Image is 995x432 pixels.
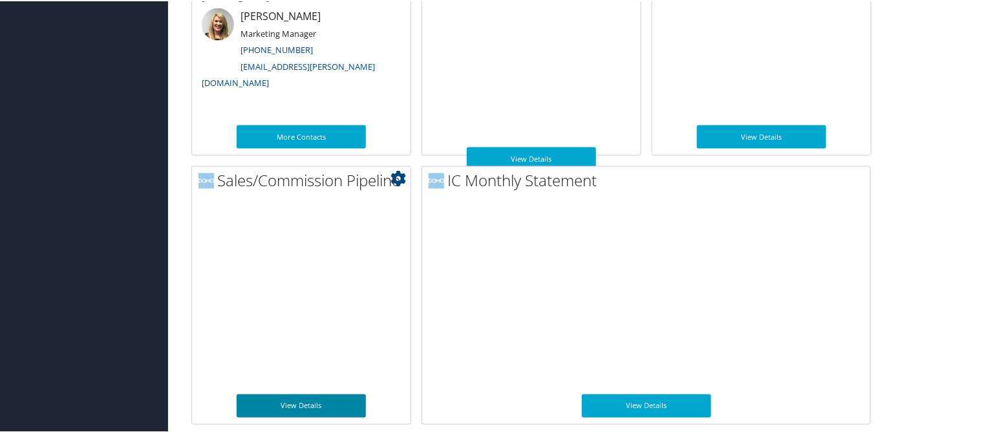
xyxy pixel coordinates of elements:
[429,172,444,188] img: domo-logo.png
[195,7,407,93] li: [PERSON_NAME]
[237,124,366,147] a: More Contacts
[429,169,870,191] h2: IC Monthly Statement
[241,43,313,54] a: [PHONE_NUMBER]
[467,146,596,169] a: View Details
[202,7,234,39] img: ali-moffitt.jpg
[241,27,316,38] small: Marketing Manager
[202,59,375,88] a: [EMAIL_ADDRESS][PERSON_NAME][DOMAIN_NAME]
[198,169,411,191] h2: Sales/Commission Pipeline
[582,393,711,416] a: View Details
[237,393,366,416] a: View Details
[198,172,214,188] img: domo-logo.png
[697,124,826,147] a: View Details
